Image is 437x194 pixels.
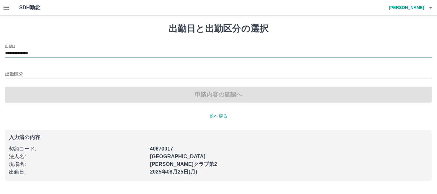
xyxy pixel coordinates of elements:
p: 契約コード : [9,145,146,153]
p: 現場名 : [9,160,146,168]
h1: 出勤日と出勤区分の選択 [5,23,432,34]
b: [PERSON_NAME]クラブ第2 [150,161,217,167]
b: 2025年08月25日(月) [150,169,197,175]
p: 法人名 : [9,153,146,160]
b: 40670017 [150,146,173,151]
b: [GEOGRAPHIC_DATA] [150,154,206,159]
p: 出勤日 : [9,168,146,176]
label: 出勤日 [5,44,15,49]
p: 前へ戻る [5,113,432,120]
p: 入力済の内容 [9,135,428,140]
